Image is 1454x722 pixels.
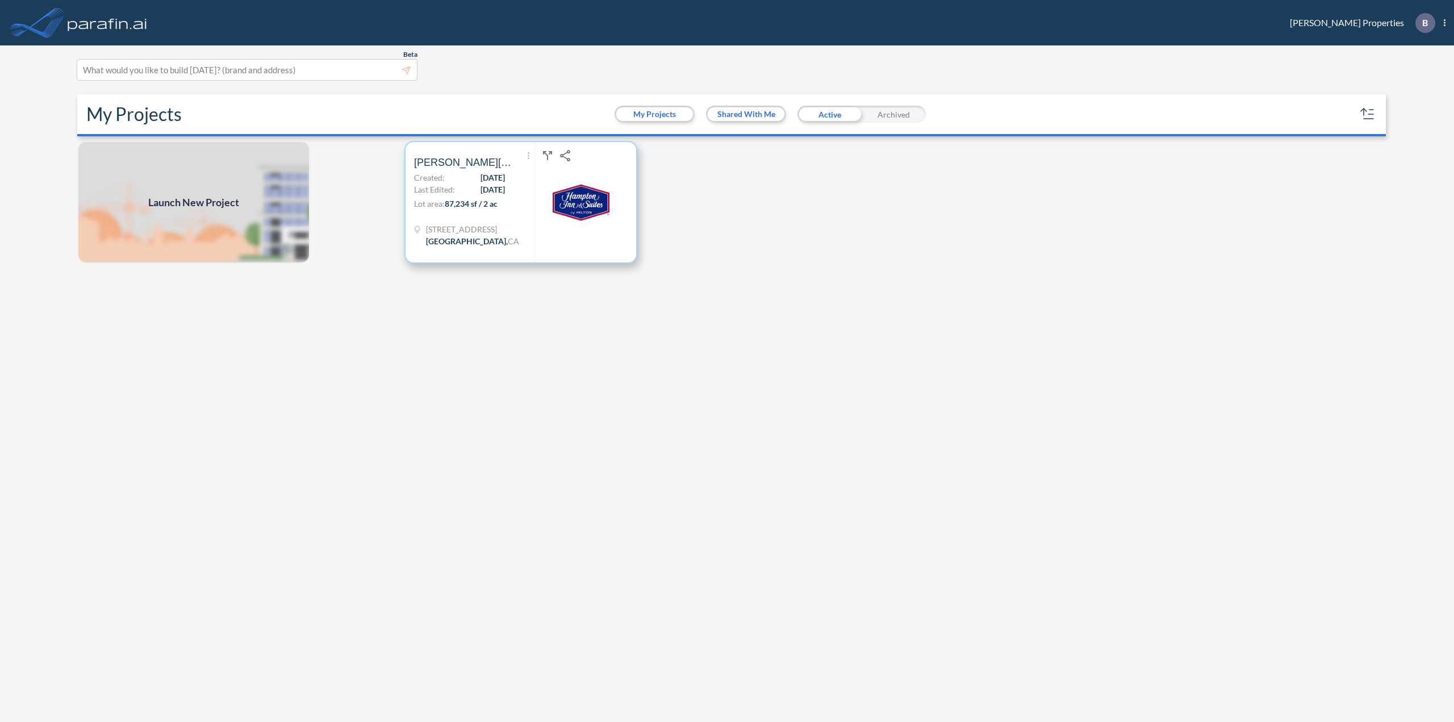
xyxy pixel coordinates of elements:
button: Shared With Me [708,107,784,121]
div: [PERSON_NAME] Properties [1273,13,1445,33]
div: Active [797,106,862,123]
a: Launch New Project [77,141,310,264]
span: CA [508,236,519,246]
span: 3443 Buena Vista Rd [426,223,519,235]
span: Lot area: [414,199,445,208]
span: Beta [403,50,417,59]
img: logo [553,174,609,231]
img: logo [65,11,149,34]
h2: My Projects [86,103,182,125]
span: Last Edited: [414,183,455,195]
span: [DATE] [481,172,505,183]
span: Created: [414,172,445,183]
p: B [1422,18,1428,28]
img: add [77,141,310,264]
div: Archived [862,106,926,123]
span: Bolthouse Hotel [414,156,516,169]
a: [PERSON_NAME][GEOGRAPHIC_DATA]Created:[DATE]Last Edited:[DATE]Lot area:87,234 sf / 2 ac[STREET_AD... [400,141,727,264]
span: Launch New Project [148,195,239,210]
button: My Projects [616,107,693,121]
span: 87,234 sf / 2 ac [445,199,498,208]
div: Bakersfield, CA [426,235,519,247]
button: sort [1359,105,1377,123]
span: [DATE] [481,183,505,195]
span: [GEOGRAPHIC_DATA] , [426,236,508,246]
